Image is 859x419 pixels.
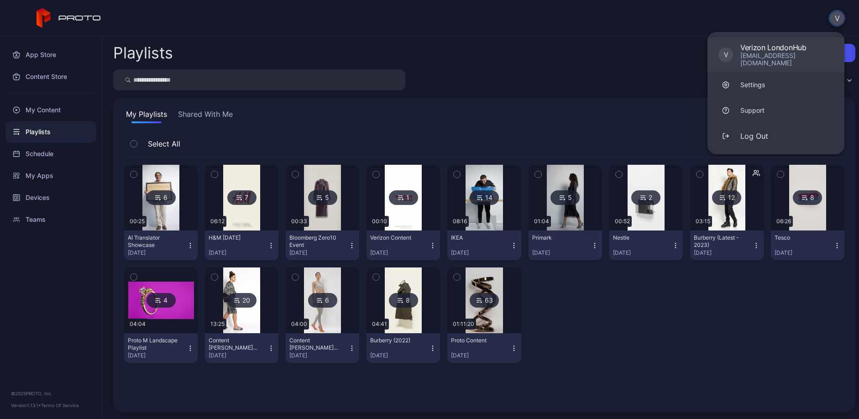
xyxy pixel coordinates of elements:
[5,209,96,230] a: Teams
[5,44,96,66] a: App Store
[532,216,551,227] div: 01:04
[367,333,440,363] button: Burberry (2022)[DATE]
[451,216,469,227] div: 08:16
[5,66,96,88] div: Content Store
[451,319,476,330] div: 01:11:20
[286,230,359,260] button: Bloomberg Zero10 Event[DATE]
[694,249,753,257] div: [DATE]
[370,249,429,257] div: [DATE]
[5,165,96,187] a: My Apps
[740,43,833,52] div: Verizon LondonHub
[550,190,580,205] div: 5
[740,131,768,141] div: Log Out
[209,352,267,359] div: [DATE]
[447,333,521,363] button: Proto Content[DATE]
[227,293,257,308] div: 20
[740,106,765,115] div: Support
[470,293,499,308] div: 63
[447,230,521,260] button: IKEA[DATE]
[740,52,833,67] div: [EMAIL_ADDRESS][DOMAIN_NAME]
[209,249,267,257] div: [DATE]
[829,10,845,26] button: V
[694,216,712,227] div: 03:15
[205,333,278,363] button: Content [PERSON_NAME] Likes[DATE]
[124,230,198,260] button: AI Translator Showcase[DATE]
[5,121,96,143] a: Playlists
[147,190,176,205] div: 6
[205,230,278,260] button: H&M [DATE][DATE]
[308,293,337,308] div: 6
[370,352,429,359] div: [DATE]
[529,230,602,260] button: Primark[DATE]
[370,234,420,241] div: Verizon Content
[147,293,176,308] div: 4
[5,187,96,209] a: Devices
[289,216,309,227] div: 00:33
[707,98,844,123] a: Support
[389,293,418,308] div: 8
[451,249,510,257] div: [DATE]
[451,352,510,359] div: [DATE]
[775,234,825,241] div: Tesco
[289,352,348,359] div: [DATE]
[128,337,178,351] div: Proto M Landscape Playlist
[289,249,348,257] div: [DATE]
[143,138,180,149] span: Select All
[775,216,793,227] div: 06:26
[793,190,822,205] div: 8
[631,190,660,205] div: 2
[128,352,187,359] div: [DATE]
[289,319,309,330] div: 04:00
[613,234,663,241] div: Nestle
[11,403,41,408] span: Version 1.13.1 •
[176,109,235,123] button: Shared With Me
[740,80,765,89] div: Settings
[286,333,359,363] button: Content [PERSON_NAME] Likes[DATE]
[113,45,173,61] h2: Playlists
[124,333,198,363] button: Proto M Landscape Playlist[DATE]
[5,99,96,121] a: My Content
[389,190,418,205] div: 1
[128,234,178,249] div: AI Translator Showcase
[289,234,340,249] div: Bloomberg Zero10 Event
[771,230,844,260] button: Tesco[DATE]
[128,216,147,227] div: 00:25
[707,37,844,72] a: VVerizon LondonHub[EMAIL_ADDRESS][DOMAIN_NAME]
[775,249,833,257] div: [DATE]
[41,403,79,408] a: Terms Of Service
[5,143,96,165] a: Schedule
[11,390,91,397] div: © 2025 PROTO, Inc.
[707,123,844,149] button: Log Out
[451,337,501,344] div: Proto Content
[209,216,226,227] div: 06:12
[613,249,672,257] div: [DATE]
[694,234,744,249] div: Burberry (Latest - 2023)
[367,230,440,260] button: Verizon Content[DATE]
[613,216,632,227] div: 00:52
[718,47,733,62] div: V
[209,319,226,330] div: 13:25
[124,109,169,123] button: My Playlists
[370,216,389,227] div: 00:10
[128,249,187,257] div: [DATE]
[370,337,420,344] div: Burberry (2022)
[532,249,591,257] div: [DATE]
[609,230,683,260] button: Nestle[DATE]
[451,234,501,241] div: IKEA
[712,190,741,205] div: 12
[209,337,259,351] div: Content Marty Likes
[370,319,389,330] div: 04:41
[690,230,764,260] button: Burberry (Latest - 2023)[DATE]
[289,337,340,351] div: Content James Likes
[707,72,844,98] a: Settings
[209,234,259,241] div: H&M 08.04.25
[128,319,147,330] div: 04:04
[227,190,257,205] div: 7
